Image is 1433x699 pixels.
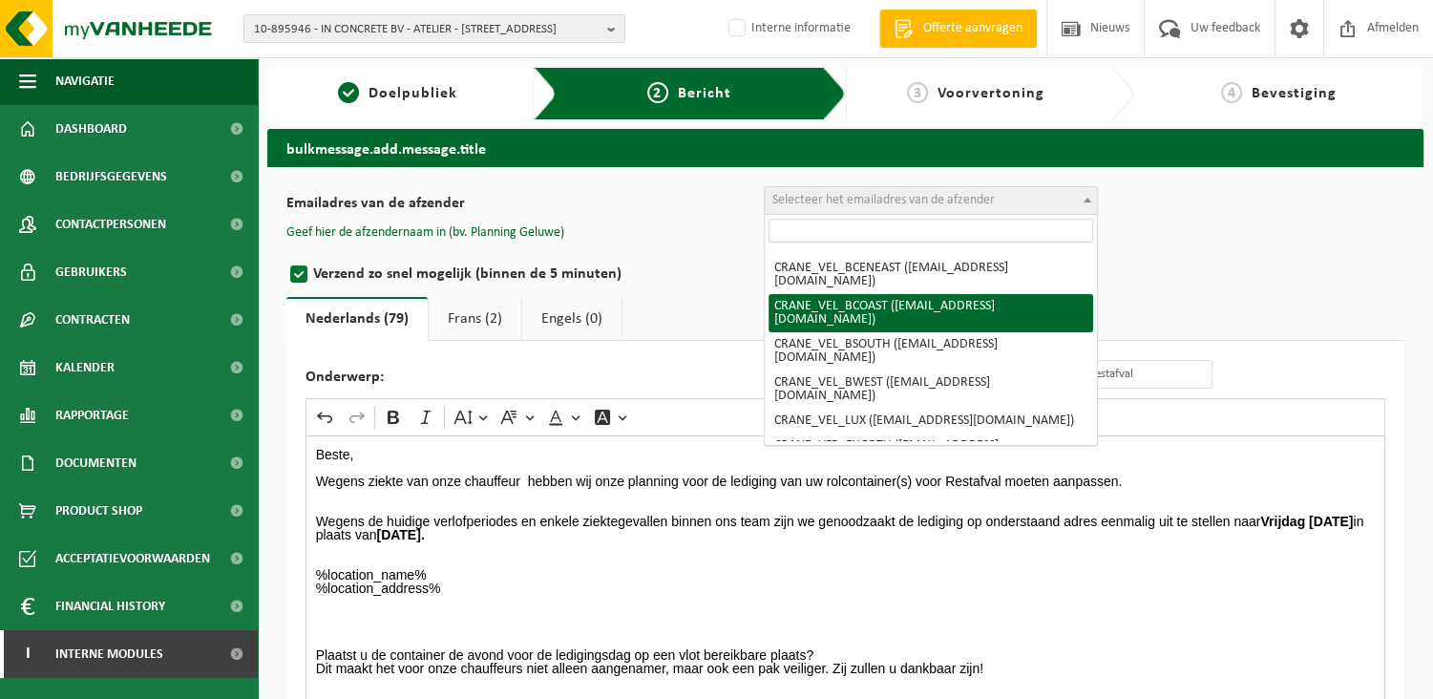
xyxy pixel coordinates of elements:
span: Bedrijfsgegevens [55,153,167,201]
p: Plaatst u de container de avond voor de ledigingsdag op een vlot bereikbare plaats? Dit maakt het... [316,622,1376,675]
a: Engels (0) [522,297,622,341]
span: Financial History [55,582,165,630]
span: Contactpersonen [55,201,166,248]
p: Beste, Wegens ziekte van onze chauffeur hebben wij onze planning voor de lediging van uw rolconta... [316,448,1376,608]
span: Acceptatievoorwaarden [55,535,210,582]
strong: [DATE] [1309,514,1353,529]
span: Selecteer het emailadres van de afzender [772,193,995,207]
span: Gebruikers [55,248,127,296]
span: Rapportage [55,392,129,439]
span: Dashboard [55,105,127,153]
div: Editor toolbar [306,399,1384,435]
span: Documenten [55,439,137,487]
label: Interne informatie [725,14,851,43]
span: 1 [338,82,359,103]
span: Bericht [678,86,731,101]
span: Product Shop [55,487,142,535]
li: CRANE_VEL_BCOAST ([EMAIL_ADDRESS][DOMAIN_NAME]) [769,294,1093,332]
li: CRANE_VEL_BWEST ([EMAIL_ADDRESS][DOMAIN_NAME]) [769,371,1093,409]
span: Interne modules [55,630,163,678]
span: Offerte aanvragen [918,19,1027,38]
strong: Vrijdag [1260,514,1305,529]
span: 2 [647,82,668,103]
li: CRANE_VEL_BCENEAST ([EMAIL_ADDRESS][DOMAIN_NAME]) [769,256,1093,294]
h2: bulkmessage.add.message.title [267,129,1423,166]
span: I [19,630,36,678]
button: Geef hier de afzendernaam in (bv. Planning Geluwe) [286,224,564,242]
a: Offerte aanvragen [879,10,1037,48]
span: Bevestiging [1252,86,1337,101]
li: CRANE_VFR_FNORTH ([EMAIL_ADDRESS][DOMAIN_NAME]) [769,434,1093,472]
strong: [DATE]. [376,527,424,542]
span: Navigatie [55,57,115,105]
span: Doelpubliek [369,86,457,101]
li: CRANE_VEL_BSOUTH ([EMAIL_ADDRESS][DOMAIN_NAME]) [769,332,1093,371]
span: 3 [907,82,928,103]
label: Emailadres van de afzender [286,196,764,215]
label: Onderwerp: [306,370,783,389]
label: Verzend zo snel mogelijk (binnen de 5 minuten) [286,261,764,287]
span: 4 [1221,82,1242,103]
span: Voorvertoning [938,86,1044,101]
button: 10-895946 - IN CONCRETE BV - ATELIER - [STREET_ADDRESS] [243,14,625,43]
span: Kalender [55,344,115,392]
a: Nederlands (79) [286,297,428,341]
li: CRANE_VEL_LUX ([EMAIL_ADDRESS][DOMAIN_NAME]) [769,409,1093,434]
span: Contracten [55,296,130,344]
a: Frans (2) [429,297,521,341]
span: 10-895946 - IN CONCRETE BV - ATELIER - [STREET_ADDRESS] [254,15,600,44]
